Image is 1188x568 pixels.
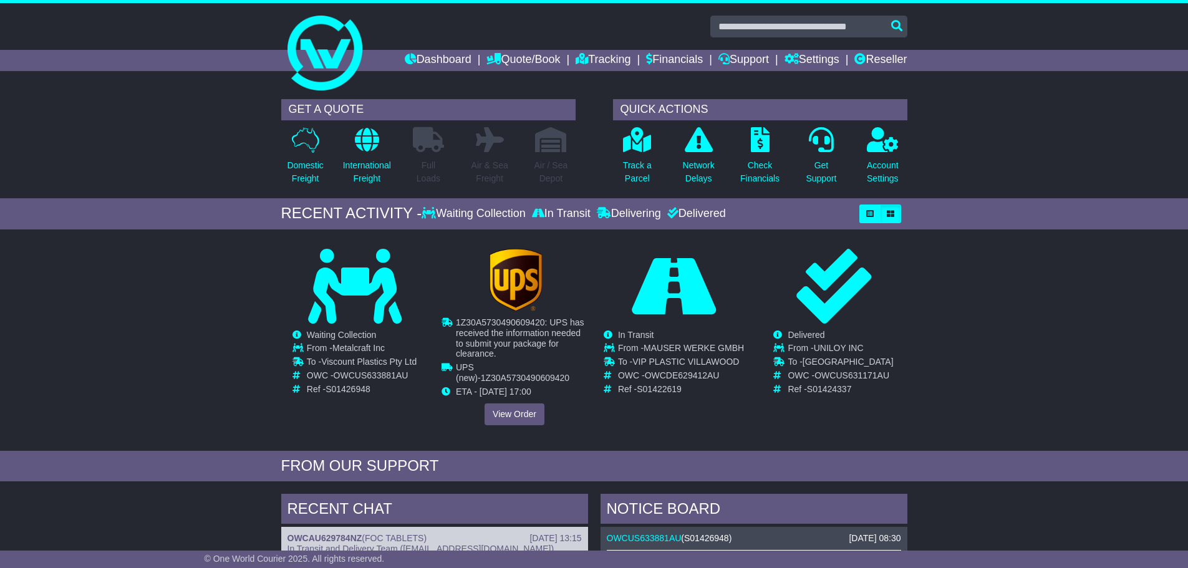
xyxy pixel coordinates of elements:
[576,50,630,71] a: Tracking
[788,384,893,395] td: Ref -
[489,249,541,311] img: GetCarrierServiceLogo
[365,533,423,543] span: FOC TABLETS
[332,343,385,353] span: Metalcraft Inc
[456,386,531,396] span: ETA - [DATE] 17:00
[287,533,362,543] a: OWCAU629784NZ
[456,317,584,359] span: 1Z30A5730490609420: UPS has received the information needed to submit your package for clearance.
[471,159,508,185] p: Air & Sea Freight
[740,127,780,192] a: CheckFinancials
[529,207,594,221] div: In Transit
[205,554,385,564] span: © One World Courier 2025. All rights reserved.
[343,159,391,185] p: International Freight
[632,357,739,367] span: VIP PLASTIC VILLAWOOD
[718,50,769,71] a: Support
[805,127,837,192] a: GetSupport
[644,343,744,353] span: MAUSER WERKE GMBH
[814,343,864,353] span: UNILOY INC
[607,533,682,543] a: OWCUS633881AU
[623,159,652,185] p: Track a Parcel
[849,533,901,544] div: [DATE] 08:30
[854,50,907,71] a: Reseller
[866,127,899,192] a: AccountSettings
[480,373,569,383] span: 1Z30A5730490609420
[788,330,824,340] span: Delivered
[618,343,744,357] td: From -
[803,357,894,367] span: [GEOGRAPHIC_DATA]
[486,50,560,71] a: Quote/Book
[684,533,729,543] span: S01426948
[456,362,587,387] td: -
[334,370,408,380] span: OWCUS633881AU
[788,370,893,384] td: OWC -
[529,533,581,544] div: [DATE] 13:15
[281,205,422,223] div: RECENT ACTIVITY -
[867,159,899,185] p: Account Settings
[618,384,744,395] td: Ref -
[307,357,417,370] td: To -
[307,370,417,384] td: OWC -
[422,207,528,221] div: Waiting Collection
[601,494,907,527] div: NOTICE BOARD
[342,127,392,192] a: InternationalFreight
[286,127,324,192] a: DomesticFreight
[613,99,907,120] div: QUICK ACTIONS
[607,533,901,544] div: ( )
[806,159,836,185] p: Get Support
[281,457,907,475] div: FROM OUR SUPPORT
[281,99,576,120] div: GET A QUOTE
[456,362,478,383] span: UPS (new)
[413,159,444,185] p: Full Loads
[287,159,323,185] p: Domestic Freight
[287,544,554,554] span: In Transit and Delivery Team ([EMAIL_ADDRESS][DOMAIN_NAME])
[645,370,720,380] span: OWCDE629412AU
[618,357,744,370] td: To -
[307,384,417,395] td: Ref -
[594,207,664,221] div: Delivering
[814,370,889,380] span: OWCUS631171AU
[485,403,544,425] a: View Order
[618,370,744,384] td: OWC -
[622,127,652,192] a: Track aParcel
[788,343,893,357] td: From -
[618,330,654,340] span: In Transit
[534,159,568,185] p: Air / Sea Depot
[740,159,780,185] p: Check Financials
[287,533,582,544] div: ( )
[646,50,703,71] a: Financials
[307,330,377,340] span: Waiting Collection
[788,357,893,370] td: To -
[807,384,852,394] span: S01424337
[281,494,588,527] div: RECENT CHAT
[682,127,715,192] a: NetworkDelays
[682,159,714,185] p: Network Delays
[785,50,839,71] a: Settings
[326,384,370,394] span: S01426948
[664,207,726,221] div: Delivered
[405,50,471,71] a: Dashboard
[321,357,417,367] span: Viscount Plastics Pty Ltd
[637,384,682,394] span: S01422619
[307,343,417,357] td: From -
